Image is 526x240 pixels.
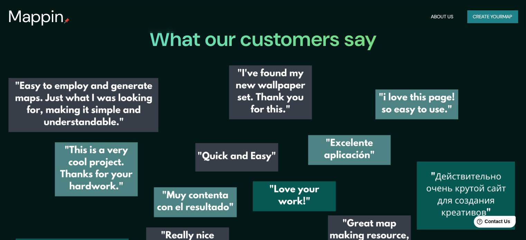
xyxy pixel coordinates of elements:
button: About Us [428,10,456,23]
img: mappin-pin [64,18,70,23]
button: Create yourmap [467,10,518,23]
h3: Mappin [8,7,64,26]
iframe: Help widget launcher [464,213,518,232]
